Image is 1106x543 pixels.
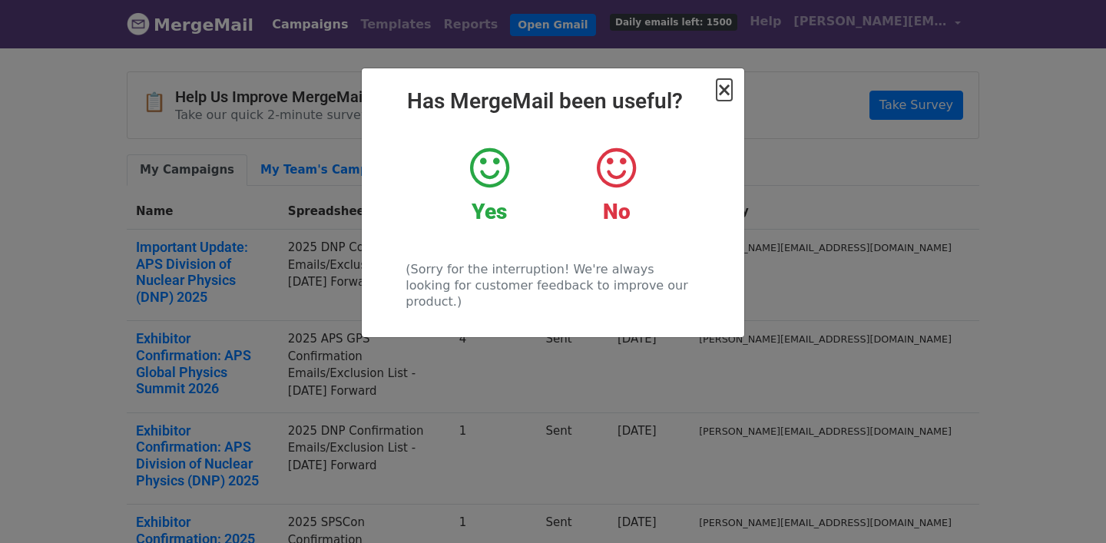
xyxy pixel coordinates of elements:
[374,88,732,114] h2: Has MergeMail been useful?
[717,81,732,99] button: Close
[1029,469,1106,543] iframe: Chat Widget
[472,199,507,224] strong: Yes
[406,261,700,310] p: (Sorry for the interruption! We're always looking for customer feedback to improve our product.)
[438,145,541,225] a: Yes
[603,199,631,224] strong: No
[717,79,732,101] span: ×
[565,145,668,225] a: No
